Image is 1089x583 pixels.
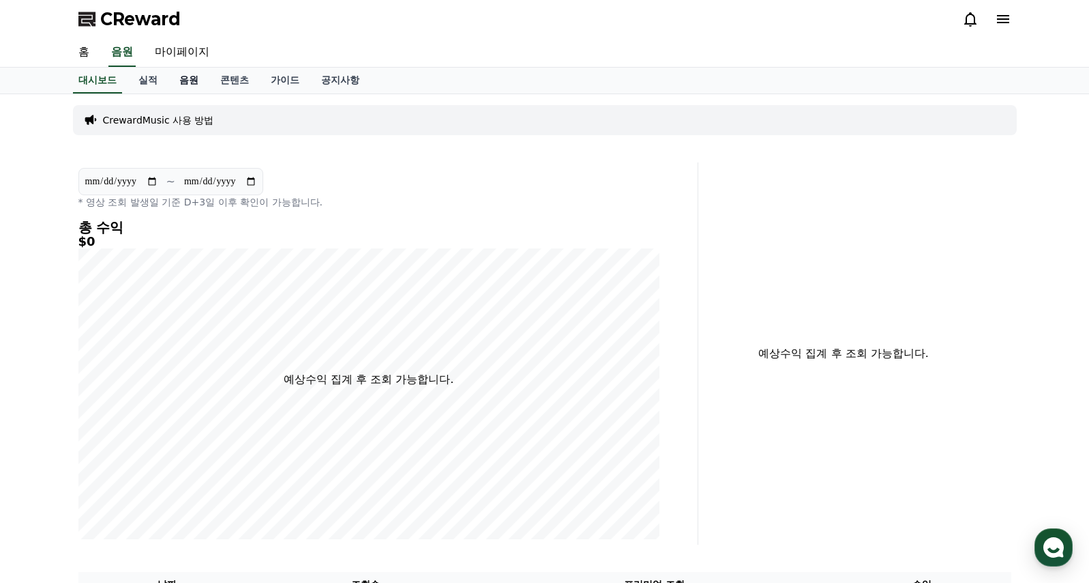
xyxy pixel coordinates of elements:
[284,371,453,388] p: 예상수익 집계 후 조회 가능합니다.
[166,173,175,190] p: ~
[90,433,176,467] a: 대화
[128,68,168,94] a: 실적
[108,38,136,67] a: 음원
[73,68,122,94] a: 대시보드
[125,454,141,465] span: 대화
[260,68,310,94] a: 가이드
[176,433,262,467] a: 설정
[211,453,227,464] span: 설정
[78,8,181,30] a: CReward
[709,345,979,362] p: 예상수익 집계 후 조회 가능합니다.
[168,68,209,94] a: 음원
[78,195,659,209] p: * 영상 조회 발생일 기준 D+3일 이후 확인이 가능합니다.
[144,38,220,67] a: 마이페이지
[68,38,100,67] a: 홈
[78,235,659,248] h5: $0
[78,220,659,235] h4: 총 수익
[310,68,370,94] a: 공지사항
[43,453,51,464] span: 홈
[100,8,181,30] span: CReward
[4,433,90,467] a: 홈
[209,68,260,94] a: 콘텐츠
[103,113,214,127] a: CrewardMusic 사용 방법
